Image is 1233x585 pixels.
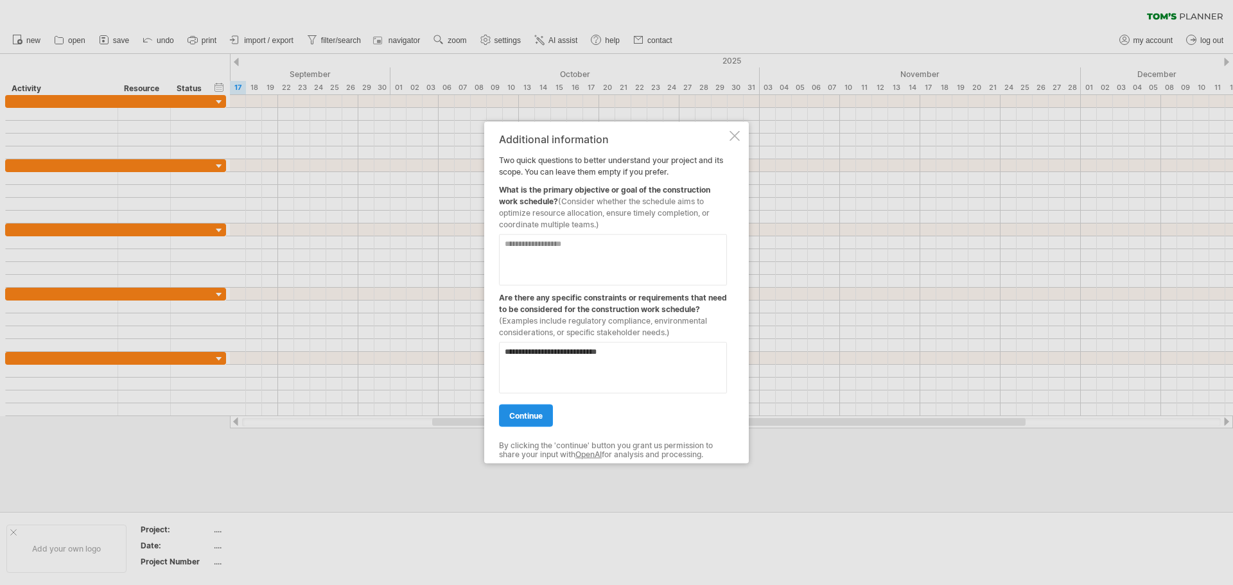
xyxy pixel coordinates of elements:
[499,133,727,144] div: Additional information
[509,410,543,420] span: continue
[499,315,707,336] span: (Examples include regulatory compliance, environmental considerations, or specific stakeholder ne...
[499,177,727,230] div: What is the primary objective or goal of the construction work schedule?
[499,441,727,459] div: By clicking the 'continue' button you grant us permission to share your input with for analysis a...
[499,133,727,452] div: Two quick questions to better understand your project and its scope. You can leave them empty if ...
[499,285,727,338] div: Are there any specific constraints or requirements that need to be considered for the constructio...
[499,196,710,229] span: (Consider whether the schedule aims to optimize resource allocation, ensure timely completion, or...
[575,450,602,459] a: OpenAI
[499,404,553,426] a: continue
